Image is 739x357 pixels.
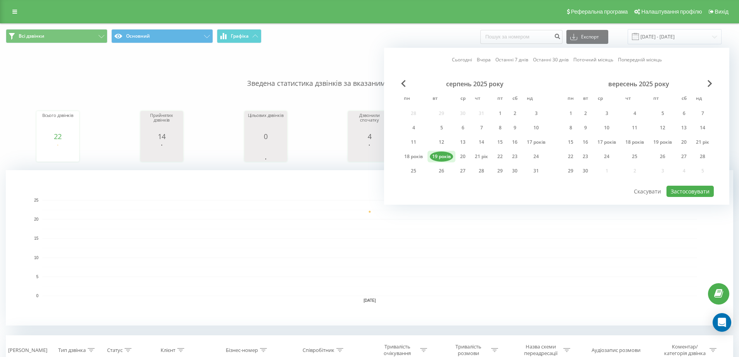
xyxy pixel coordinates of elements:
[401,80,406,87] span: Попередній місяць
[512,95,517,101] font: сб
[111,29,213,43] button: Основний
[563,165,578,177] div: Пн 29 вер 2025 р.
[8,347,47,354] font: [PERSON_NAME]
[400,165,427,177] div: Пн 25 серпня 2025 р.
[677,136,691,148] div: з 20 вересня 2025 року.
[653,95,659,101] font: пт
[604,124,609,131] font: 10
[429,93,441,105] abbr: вівторок
[36,275,38,279] text: 5
[625,95,631,101] font: чт
[455,136,470,148] div: 13 серпня 2025 р.
[524,93,535,105] abbr: неділя
[527,139,545,145] font: 17 років
[621,108,649,119] div: 4 вересня 2025 року.
[533,124,539,131] font: 10
[681,124,687,131] font: 13
[499,110,502,117] font: 1
[621,122,649,134] div: чт 11 вер 2025 р.
[457,93,469,105] abbr: середа
[578,122,593,134] div: 9 вересня 2025 року.
[493,136,507,148] div: Пт 15 серп 2025 р.
[700,124,705,131] font: 14
[583,153,588,160] font: 23
[161,347,175,354] font: Клієнт
[34,256,39,260] text: 10
[404,95,410,101] font: пн
[677,108,691,119] div: сб 6 вер 2025 р.
[368,132,372,141] font: 4
[495,56,528,63] font: Останні 7 днів
[359,112,379,123] font: Дзвонили спочатку
[660,153,665,160] font: 26
[715,9,729,15] font: Вихід
[412,124,415,131] font: 4
[708,80,712,87] span: Наступний місяць
[462,124,464,131] font: 6
[36,294,38,298] text: 0
[524,343,557,357] font: Назва схеми переадресації
[470,122,493,134] div: 7 серпня 2025 р.
[126,33,150,39] font: Основний
[264,132,268,141] font: 0
[455,165,470,177] div: 27 серпня 2025 р.
[497,95,503,101] font: пт
[470,136,493,148] div: 14 серпня 2025 р.
[460,139,466,145] font: 13
[401,93,413,105] abbr: понеділок
[507,108,522,119] div: з 2 серпня 2025 року.
[150,112,173,123] font: Прийнятих дзвінків
[621,136,649,148] div: 18 вересня 2025 р.
[411,167,416,174] font: 25
[568,167,573,174] font: 29
[34,237,39,241] text: 15
[661,110,664,117] font: 5
[713,313,731,332] div: Відкрити Intercom Messenger
[632,124,637,131] font: 11
[691,122,714,134] div: та 14 вер 2025 р.
[439,139,444,145] font: 12
[480,30,562,44] input: Пошук за номером
[583,95,588,101] font: вт
[477,56,491,63] font: Вчора
[693,93,704,105] abbr: неділя
[578,108,593,119] div: 2 вересня 2025 року.
[158,132,166,141] font: 14
[633,110,636,117] font: 4
[563,108,578,119] div: Пн 1 вер 2025 р.
[573,56,613,63] font: Поточний місяць
[649,136,677,148] div: Пт 19 вер 2025 р.
[34,217,39,221] text: 20
[507,136,522,148] div: Сб 16 вер 2025 р.
[460,153,466,160] font: 20
[597,139,616,145] font: 17 років
[475,153,488,160] font: 21 рік
[696,139,709,145] font: 21 рік
[507,165,522,177] div: з 30 серпня 2025 року.
[507,122,522,134] div: Сб 9 вер 2025 р.
[493,151,507,162] div: Пт 22 серп 2025 р.
[593,108,621,119] div: 3 вересня 2025 р.
[350,140,389,164] svg: Діаграма.
[641,9,702,15] font: Налаштування профілю
[226,347,258,354] font: Бізнес-номер
[592,347,640,354] font: Аудіозапис розмови
[660,124,665,131] font: 12
[583,167,588,174] font: 30
[433,95,438,101] font: вт
[400,151,427,162] div: Пн 18 вер 2025 р.
[691,108,714,119] div: нд 7 вер 2025 р.
[38,140,77,164] svg: Діаграма.
[580,93,591,105] abbr: вівторок
[618,56,662,63] font: Попередній місяць
[452,56,472,63] font: Сьогодні
[522,136,550,148] div: 17 серпня 2025 року.
[691,136,714,148] div: нд 21 вер 2025 р.
[54,132,62,141] font: 22
[593,122,621,134] div: 10 вересня 2025 р.
[460,95,466,101] font: ср
[563,136,578,148] div: Пн 15 вер 2025 р.
[522,108,550,119] div: 3 серпня 2025 року.
[583,139,588,145] font: 16
[475,95,480,101] font: чт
